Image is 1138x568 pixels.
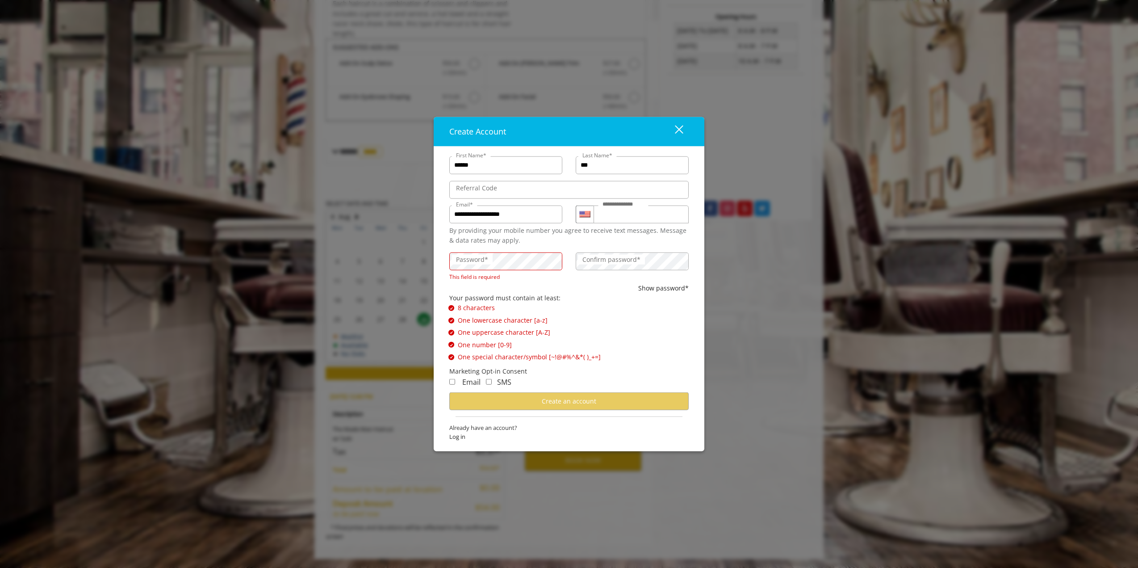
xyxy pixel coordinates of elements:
[658,122,689,140] button: close dialog
[449,272,562,281] div: This field is required
[452,183,502,193] label: Referral Code
[576,252,689,270] input: ConfirmPassword
[449,126,506,136] span: Create Account
[449,156,562,174] input: FirstName
[458,316,548,325] span: One lowercase character [a-z]
[450,304,453,311] span: ✔
[450,329,453,336] span: ✔
[449,181,689,198] input: ReferralCode
[486,379,492,385] input: Receive Marketing SMS
[450,317,453,324] span: ✔
[449,366,689,376] div: Marketing Opt-in Consent
[452,200,477,208] label: Email*
[665,125,682,138] div: close dialog
[458,303,495,313] span: 8 characters
[578,151,617,159] label: Last Name*
[542,397,596,405] span: Create an account
[462,377,481,387] span: Email
[458,328,550,337] span: One uppercase character [A-Z]
[497,377,511,387] span: SMS
[449,432,689,442] span: Log in
[576,156,689,174] input: Lastname
[638,283,689,293] button: Show password*
[458,352,601,362] span: One special character/symbol [~!@#%^&*( )_+=]
[578,254,645,264] label: Confirm password*
[449,252,562,270] input: Password
[452,151,491,159] label: First Name*
[450,341,453,349] span: ✔
[449,225,689,245] div: By providing your mobile number you agree to receive text messages. Message & data rates may apply.
[450,353,453,361] span: ✔
[449,205,562,223] input: Email
[449,392,689,410] button: Create an account
[449,379,455,385] input: Receive Marketing Email
[458,340,512,349] span: One number [0-9]
[449,423,689,432] span: Already have an account?
[452,254,493,264] label: Password*
[449,293,689,303] div: Your password must contain at least:
[576,205,594,223] div: Country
